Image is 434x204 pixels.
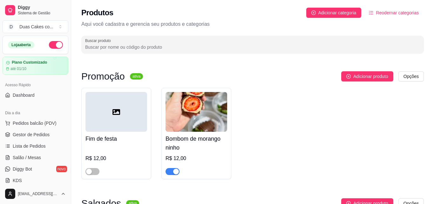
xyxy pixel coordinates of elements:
[18,191,58,196] span: [EMAIL_ADDRESS][DOMAIN_NAME]
[13,120,57,126] span: Pedidos balcão (PDV)
[3,152,68,163] a: Salão / Mesas
[13,154,41,161] span: Salão / Mesas
[398,71,424,81] button: Opções
[3,3,68,18] a: DiggySistema de Gestão
[376,9,419,16] span: Reodernar categorias
[3,130,68,140] a: Gestor de Pedidos
[3,164,68,174] a: Diggy Botnovo
[13,177,22,184] span: KDS
[3,141,68,151] a: Lista de Pedidos
[3,186,68,201] button: [EMAIL_ADDRESS][DOMAIN_NAME]
[306,8,362,18] button: Adicionar categoria
[12,60,47,65] article: Plano Customizado
[81,20,424,28] p: Aqui você cadastra e gerencia seu produtos e categorias
[353,73,388,80] span: Adicionar produto
[85,134,147,143] h4: Fim de festa
[19,24,53,30] div: Duas Cakes co ...
[166,92,227,132] img: product-image
[166,134,227,152] h4: Bombom de morango ninho
[3,90,68,100] a: Dashboard
[369,11,373,15] span: ordered-list
[130,73,143,80] sup: ativa
[85,155,147,162] div: R$ 12,00
[3,57,68,75] a: Plano Customizadoaté 01/10
[13,131,50,138] span: Gestor de Pedidos
[3,118,68,128] button: Pedidos balcão (PDV)
[3,80,68,90] div: Acesso Rápido
[13,92,35,98] span: Dashboard
[403,73,419,80] span: Opções
[85,44,420,50] input: Buscar produto
[3,175,68,186] a: KDS
[318,9,356,16] span: Adicionar categoria
[8,24,14,30] span: D
[81,73,125,80] h3: Promoção
[13,166,32,172] span: Diggy Bot
[18,11,66,16] span: Sistema de Gestão
[166,155,227,162] div: R$ 12,00
[8,41,34,48] div: Loja aberta
[10,66,26,71] article: até 01/10
[364,8,424,18] button: Reodernar categorias
[341,71,393,81] button: Adicionar produto
[3,20,68,33] button: Select a team
[3,108,68,118] div: Dia a dia
[18,5,66,11] span: Diggy
[13,143,46,149] span: Lista de Pedidos
[81,8,113,18] h2: Produtos
[311,11,316,15] span: plus-circle
[49,41,63,49] button: Alterar Status
[346,74,351,79] span: plus-circle
[85,38,113,43] label: Buscar produto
